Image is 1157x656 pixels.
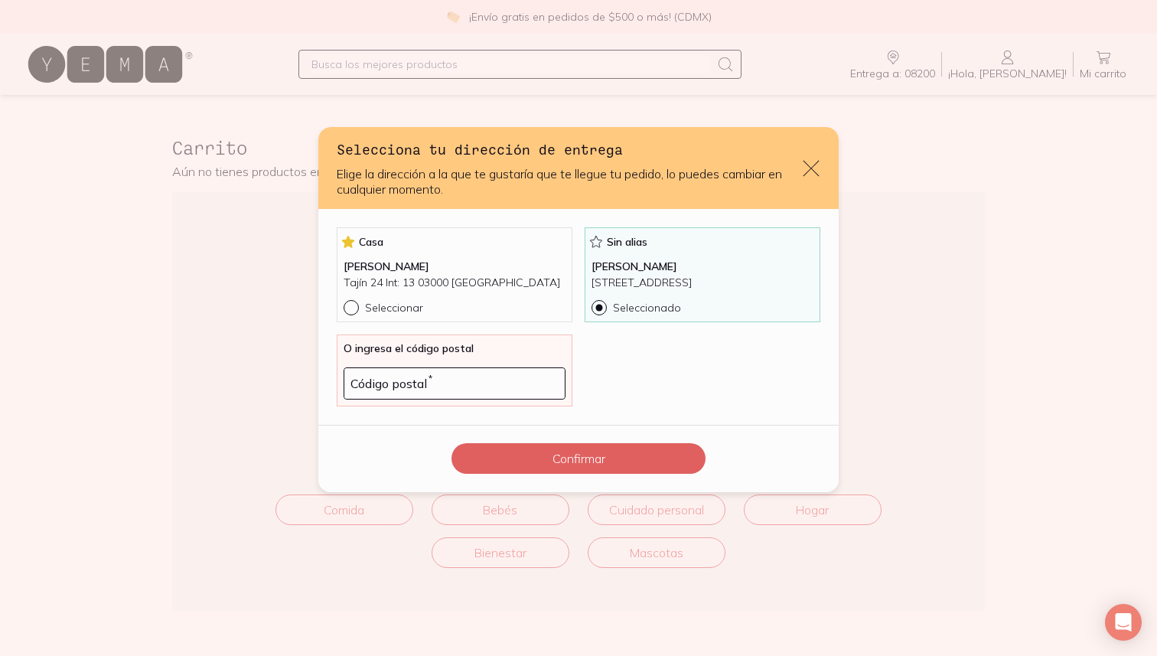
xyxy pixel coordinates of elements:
p: [PERSON_NAME] [344,259,565,275]
p: O ingresa el código postal [344,341,565,355]
span: Sin alias [607,235,647,249]
p: Elige la dirección a la que te gustaría que te llegue tu pedido, lo puedes cambiar en cualquier m... [337,166,802,197]
p: Casa [344,234,565,250]
p: Seleccionado [613,301,681,315]
div: Open Intercom Messenger [1105,604,1142,641]
div: default [318,127,839,491]
p: [STREET_ADDRESS] [592,275,813,291]
h3: Selecciona tu dirección de entrega [337,139,802,159]
p: [PERSON_NAME] [592,259,813,275]
p: Seleccionar [365,301,423,315]
button: Confirmar [451,443,706,474]
p: Tajín 24 Int: 13 03000 [GEOGRAPHIC_DATA] [344,275,565,291]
